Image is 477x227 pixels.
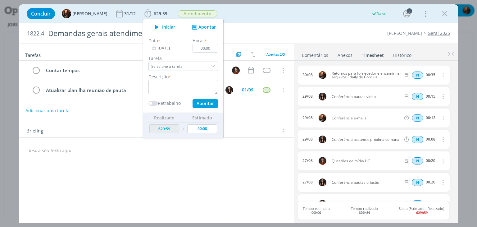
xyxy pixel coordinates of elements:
span: N [412,136,423,143]
span: Retornos para fornecedor e encaminhar arquivos - daily de Cordius [329,72,403,79]
span: N [412,179,423,186]
div: Horas normais [412,93,423,100]
label: Horas [193,37,205,44]
button: Iniciar [151,23,175,31]
div: 01/09 [242,88,253,92]
span: Briefing [26,127,43,135]
div: dialog [19,4,458,223]
div: 00:20 [426,180,435,184]
div: 3 [407,8,412,14]
button: T[PERSON_NAME] [62,9,107,18]
div: Atualizar planilha reunião de pauta [43,86,220,94]
div: Horas normais [412,72,423,79]
div: 27/08 [302,159,313,163]
div: Horas normais [412,157,423,164]
label: Retrabalho [158,100,181,106]
img: I [319,178,326,186]
img: M [319,157,326,165]
img: I [319,200,326,208]
div: Horas normais [412,136,423,143]
div: 00:35 [426,73,435,77]
b: 629h59 [359,210,370,215]
img: I [319,136,326,143]
button: Adicionar uma tarefa [25,105,70,116]
a: Histórico [393,49,412,58]
div: Horas normais [412,114,423,122]
div: 29/08 [302,137,313,141]
div: Demandas gerais atendimento [45,26,271,41]
span: Concluir [31,11,51,16]
div: 00:20 [426,159,435,163]
span: Saldo (Estimado - Realizado) [399,206,444,215]
div: 30/08 [302,73,313,77]
div: 00:15 [426,94,435,99]
img: I [225,86,233,94]
button: Apontar [193,99,218,108]
b: -629h59 [415,210,428,215]
span: Tempo estimado [303,206,330,215]
ul: 629:59 [143,19,224,138]
button: I [225,85,234,95]
div: 00:08 [426,137,435,141]
input: Data [148,44,187,53]
span: Tempo realizado [351,206,378,215]
button: Concluir [27,8,55,19]
label: Descrição [148,73,169,80]
button: Atendimento [177,10,218,18]
span: Questões de mídia HC [329,159,403,163]
span: Conferência pautas video [329,95,403,99]
span: N [412,114,423,122]
span: Atendimento [178,10,217,17]
a: Geral 2025 [428,30,450,36]
div: Anexos [338,52,352,58]
th: Estimado [186,113,219,123]
button: Apontar [190,24,216,30]
span: Abertas 2/3 [266,52,285,57]
span: N [412,93,423,100]
label: Tarefa [148,55,218,62]
div: Salvo [372,11,386,16]
div: Contar tempos [43,67,226,74]
span: Conferência pautas criação [329,181,403,184]
img: T [62,9,71,18]
span: N [412,72,423,79]
img: M [232,67,240,74]
span: [PERSON_NAME] [72,12,107,16]
span: N [412,157,423,164]
a: [PERSON_NAME] [387,30,422,36]
div: 27/08 [302,180,313,184]
button: 629:59 [143,9,169,19]
div: Horas normais [412,179,423,186]
span: Conferência assuntos próxima semana [329,138,403,141]
img: T [319,71,326,79]
div: 29/08 [302,116,313,120]
a: Comentários [302,49,329,58]
div: Horas normais [412,200,423,207]
label: Data [148,37,158,44]
div: 00:12 [426,116,435,120]
span: Conferência e-mails [329,116,403,120]
b: 00h00 [311,210,321,215]
span: 629:59 [154,11,167,16]
div: 29/08 [302,94,313,99]
span: Iniciar [162,25,175,29]
span: Tarefas [25,51,41,58]
a: Timesheet [361,49,384,58]
div: 31/12 [124,12,137,16]
button: M [231,66,241,75]
td: / [181,123,186,136]
button: 3 [402,9,412,19]
span: N [412,200,423,207]
img: T [319,114,326,122]
img: I [319,93,326,100]
th: Realizado [148,113,181,123]
span: 1822.4 [27,30,44,37]
img: arrow-down-up.svg [251,52,255,57]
